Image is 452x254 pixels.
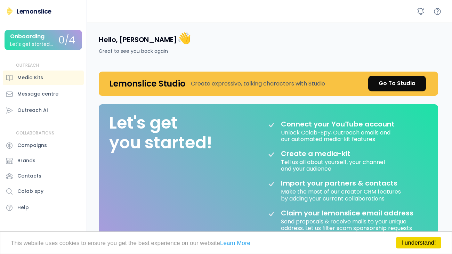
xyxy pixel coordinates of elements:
div: Onboarding [10,33,45,40]
div: Create a media-kit [281,149,368,158]
div: Let's get you started! [109,113,212,153]
div: COLLABORATIONS [16,130,54,136]
font: 👋 [177,30,191,46]
div: Send proposals & receive mails to your unique address. Let us filter scam sponsorship requests [281,217,420,231]
div: Media Kits [17,74,43,81]
a: Learn More [220,240,250,246]
div: Connect your YouTube account [281,120,395,128]
div: Great to see you back again [99,48,168,55]
div: Unlock Colab-Spy, Outreach emails and our automated media-kit features [281,128,392,142]
div: OUTREACH [16,63,39,68]
a: I understand! [396,237,441,248]
div: Contacts [17,172,41,180]
div: Create expressive, talking characters with Studio [191,80,325,88]
div: Lemonslice [17,7,51,16]
div: Go To Studio [379,79,415,88]
h4: Hello, [PERSON_NAME] [99,31,191,46]
h4: Lemonslice Studio [109,78,185,89]
div: Let's get started... [10,42,53,47]
div: Make the most of our creator CRM features by adding your current collaborations [281,187,402,202]
div: Brands [17,157,35,164]
div: Tell us all about yourself, your channel and your audience [281,158,386,172]
div: Message centre [17,90,58,98]
div: Colab spy [17,188,43,195]
div: Claim your lemonslice email address [281,209,413,217]
div: 0/4 [58,35,75,46]
div: Outreach AI [17,107,48,114]
div: Import your partners & contacts [281,179,397,187]
div: Campaigns [17,142,47,149]
img: Lemonslice [6,7,14,15]
div: Help [17,204,29,211]
a: Go To Studio [368,76,426,91]
p: This website uses cookies to ensure you get the best experience on our website [11,240,441,246]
